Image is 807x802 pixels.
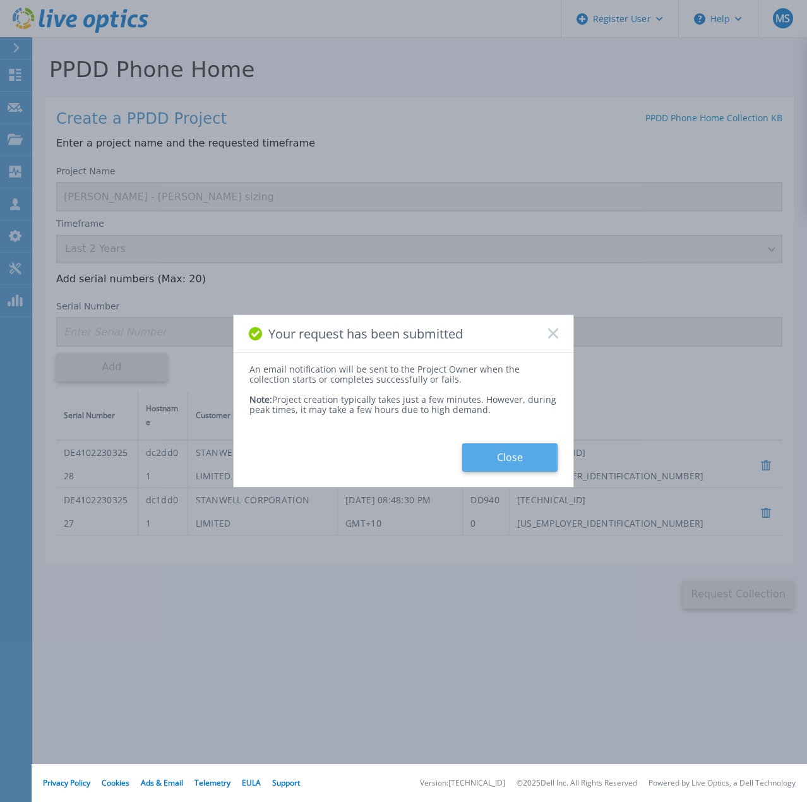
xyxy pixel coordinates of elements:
a: Telemetry [194,777,230,788]
button: Close [462,443,558,472]
a: Ads & Email [141,777,183,788]
li: © 2025 Dell Inc. All Rights Reserved [517,779,637,787]
a: Cookies [102,777,129,788]
div: Project creation typically takes just a few minutes. However, during peak times, it may take a fe... [249,385,558,415]
a: EULA [242,777,261,788]
span: Note: [249,393,272,405]
span: Your request has been submitted [268,326,463,341]
div: An email notification will be sent to the Project Owner when the collection starts or completes s... [249,364,558,385]
a: Privacy Policy [43,777,90,788]
li: Version: [TECHNICAL_ID] [420,779,505,787]
a: Support [272,777,300,788]
li: Powered by Live Optics, a Dell Technology [649,779,796,787]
